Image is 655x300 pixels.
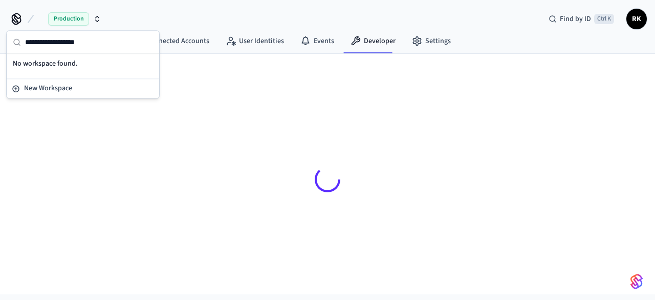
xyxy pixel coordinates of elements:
a: Developer [342,32,404,50]
span: Production [48,12,89,26]
a: Settings [404,32,459,50]
span: Find by ID [560,14,591,24]
span: New Workspace [24,83,72,94]
img: SeamLogoGradient.69752ec5.svg [630,273,643,290]
span: Ctrl K [594,14,614,24]
a: Connected Accounts [125,32,217,50]
a: User Identities [217,32,292,50]
span: RK [627,10,646,28]
div: Suggestions [7,74,159,78]
button: New Workspace [8,80,158,97]
button: RK [626,9,647,29]
div: Find by IDCtrl K [540,10,622,28]
div: No workspace found. [9,56,157,72]
a: Events [292,32,342,50]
